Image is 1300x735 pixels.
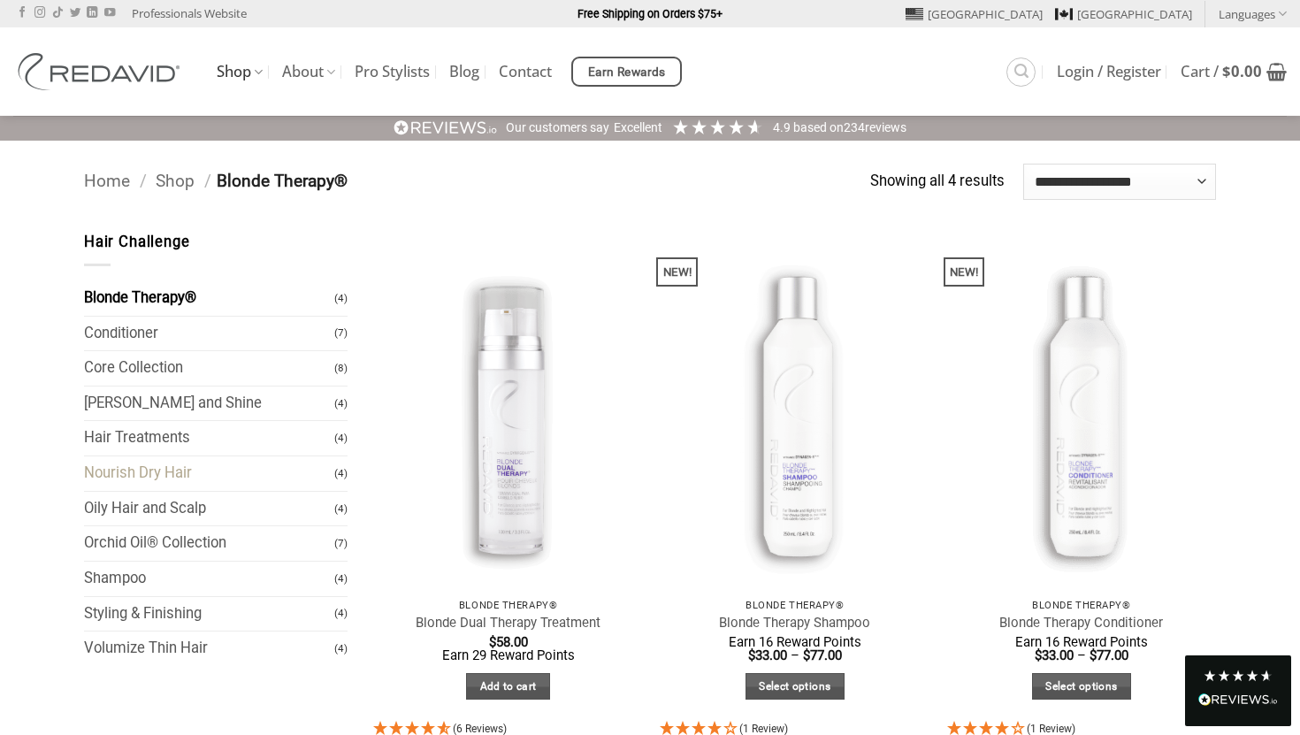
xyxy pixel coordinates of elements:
nav: Breadcrumb [84,168,870,195]
span: Cart / [1181,65,1262,79]
a: Conditioner [84,317,334,351]
a: Nourish Dry Hair [84,456,334,491]
a: Blonde Therapy® [84,281,334,316]
span: (4) [334,563,348,594]
span: 4.9 [773,120,793,134]
a: Blonde Dual Therapy Treatment [416,615,600,632]
span: Based on [793,120,844,134]
a: Styling & Finishing [84,597,334,632]
a: [GEOGRAPHIC_DATA] [906,1,1043,27]
p: Blonde Therapy® [382,600,634,611]
span: (4) [334,458,348,489]
a: [PERSON_NAME] and Shine [84,387,334,421]
a: Hair Treatments [84,421,334,456]
div: Read All Reviews [1198,690,1278,713]
span: Login / Register [1057,65,1161,79]
img: REVIEWS.io [394,119,498,136]
span: 234 [844,120,865,134]
bdi: 58.00 [489,634,528,650]
img: REDAVID Salon Products | United States [13,53,190,90]
a: Home [84,171,130,191]
bdi: 33.00 [1035,647,1074,663]
a: Select options for “Blonde Therapy Shampoo” [746,673,845,701]
a: Blonde Therapy Conditioner [999,615,1163,632]
span: – [791,647,799,663]
p: Blonde Therapy® [956,600,1208,611]
a: Core Collection [84,351,334,386]
a: Follow on Instagram [34,7,45,19]
a: Languages [1219,1,1287,27]
span: $ [1035,647,1042,663]
img: REVIEWS.io [1198,693,1278,706]
span: Earn 16 Reward Points [729,634,861,650]
span: / [204,171,211,191]
span: $ [1090,647,1097,663]
a: [GEOGRAPHIC_DATA] [1055,1,1192,27]
a: Shop [217,55,263,89]
span: Earn 16 Reward Points [1015,634,1148,650]
span: (6 Reviews) [453,723,507,735]
a: Follow on Facebook [17,7,27,19]
img: REDAVID Blonde Dual Therapy for Blonde and Highlighted Hair [373,231,643,590]
span: (4) [334,633,348,664]
span: (4) [334,423,348,454]
img: REDAVID Blonde Therapy Shampoo for Blonde and Highlightened Hair [660,231,929,590]
span: $ [489,634,496,650]
span: (4) [334,494,348,524]
a: Contact [499,56,552,88]
span: – [1077,647,1086,663]
bdi: 77.00 [803,647,842,663]
span: (1 Review) [1027,723,1075,735]
a: Pro Stylists [355,56,430,88]
p: Showing all 4 results [870,170,1005,194]
span: (4) [334,283,348,314]
strong: Free Shipping on Orders $75+ [577,7,723,20]
a: Shop [156,171,195,191]
span: $ [803,647,810,663]
span: (1 Review) [739,723,788,735]
a: Select options for “Blonde Therapy Conditioner” [1032,673,1131,701]
div: 4.91 Stars [671,118,764,136]
bdi: 33.00 [748,647,787,663]
span: (8) [334,353,348,384]
a: Oily Hair and Scalp [84,492,334,526]
a: Volumize Thin Hair [84,632,334,666]
bdi: 77.00 [1090,647,1128,663]
div: Read All Reviews [1185,655,1291,726]
a: Orchid Oil® Collection [84,526,334,561]
span: Hair Challenge [84,234,190,250]
span: (7) [334,528,348,559]
img: REDAVID Blonde Therapy Conditioner for Blonde and Highlightened Hair [947,231,1217,590]
span: / [140,171,147,191]
a: Earn Rewards [571,57,682,87]
a: Login / Register [1057,56,1161,88]
p: Blonde Therapy® [669,600,921,611]
a: About [282,55,335,89]
a: Follow on LinkedIn [87,7,97,19]
a: Blog [449,56,479,88]
span: Earn 29 Reward Points [442,647,575,663]
span: (4) [334,598,348,629]
a: Blonde Therapy Shampoo [719,615,870,632]
span: (4) [334,388,348,419]
span: (7) [334,318,348,348]
a: Search [1006,57,1036,87]
span: $ [748,647,755,663]
bdi: 0.00 [1222,61,1262,81]
a: Add to cart: “Blonde Dual Therapy Treatment” [466,673,550,701]
a: Follow on TikTok [52,7,63,19]
a: Follow on YouTube [104,7,115,19]
select: Shop order [1023,164,1216,199]
a: View cart [1181,52,1287,91]
div: Excellent [614,119,662,137]
div: Our customers say [506,119,609,137]
span: Earn Rewards [588,63,666,82]
span: reviews [865,120,906,134]
a: Follow on Twitter [70,7,80,19]
span: $ [1222,61,1231,81]
a: Shampoo [84,562,334,596]
div: 4.8 Stars [1203,669,1273,683]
